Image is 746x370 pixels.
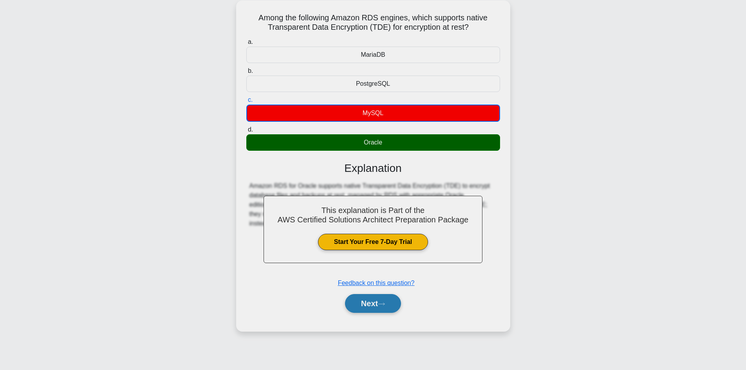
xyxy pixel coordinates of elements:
h3: Explanation [251,162,495,175]
div: Amazon RDS for Oracle supports native Transparent Data Encryption (TDE) to encrypt database files... [249,181,497,228]
a: Feedback on this question? [338,280,415,286]
button: Next [345,294,401,313]
span: b. [248,67,253,74]
span: d. [248,126,253,133]
div: MySQL [246,105,500,122]
div: MariaDB [246,47,500,63]
span: c. [248,96,253,103]
div: Oracle [246,134,500,151]
h5: Among the following Amazon RDS engines, which supports native Transparent Data Encryption (TDE) f... [246,13,501,32]
a: Start Your Free 7-Day Trial [318,234,428,250]
div: PostgreSQL [246,76,500,92]
span: a. [248,38,253,45]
